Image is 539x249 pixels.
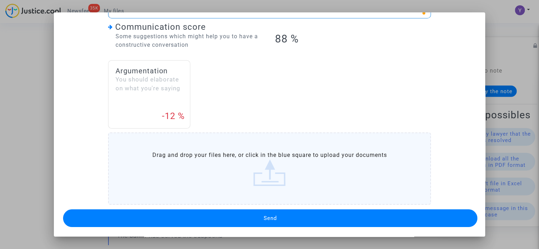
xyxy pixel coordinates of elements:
[116,75,183,93] div: You should elaborate on what you're saying
[115,22,206,32] span: Communication score
[116,67,183,75] h4: Argumentation
[275,33,431,45] h1: 88 %
[63,209,477,227] button: Send
[264,215,277,221] span: Send
[108,32,264,49] div: Some suggestions which might help you to have a constructive conversation
[162,109,185,123] div: -12 %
